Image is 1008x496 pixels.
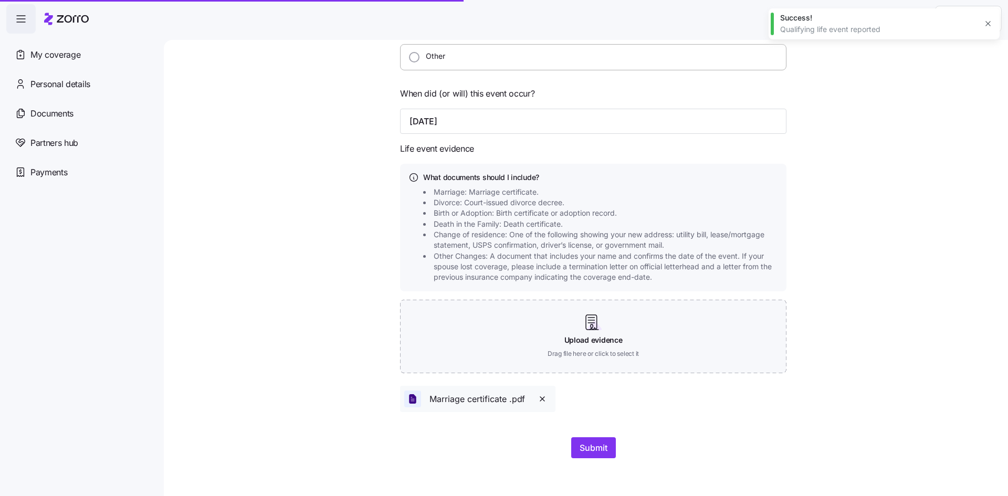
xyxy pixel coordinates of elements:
button: Submit [571,437,616,458]
div: Qualifying life event reported [780,24,976,35]
span: Birth or Adoption: Birth certificate or adoption record. [434,208,617,218]
span: Change of residence: One of the following showing your new address: utility bill, lease/mortgage ... [434,229,781,251]
span: pdf [512,393,525,406]
h4: What documents should I include? [423,172,778,183]
span: Marriage: Marriage certificate. [434,187,539,197]
span: Marriage certificate . [429,393,512,406]
a: Documents [6,99,155,128]
a: My coverage [6,40,155,69]
span: Documents [30,107,73,120]
span: Payments [30,166,67,179]
input: MM/DD/YYYY [400,109,786,134]
div: Success! [780,13,976,23]
span: Death in the Family: Death certificate. [434,219,563,229]
a: Personal details [6,69,155,99]
span: Submit [580,441,607,454]
span: My coverage [30,48,80,61]
span: Life event evidence [400,142,474,155]
span: When did (or will) this event occur? [400,87,534,100]
span: Other Changes: A document that includes your name and confirms the date of the event. If your spo... [434,251,781,283]
span: Partners hub [30,136,78,150]
span: Personal details [30,78,90,91]
a: Partners hub [6,128,155,157]
label: Other [419,51,445,61]
span: Divorce: Court-issued divorce decree. [434,197,564,208]
a: Payments [6,157,155,187]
